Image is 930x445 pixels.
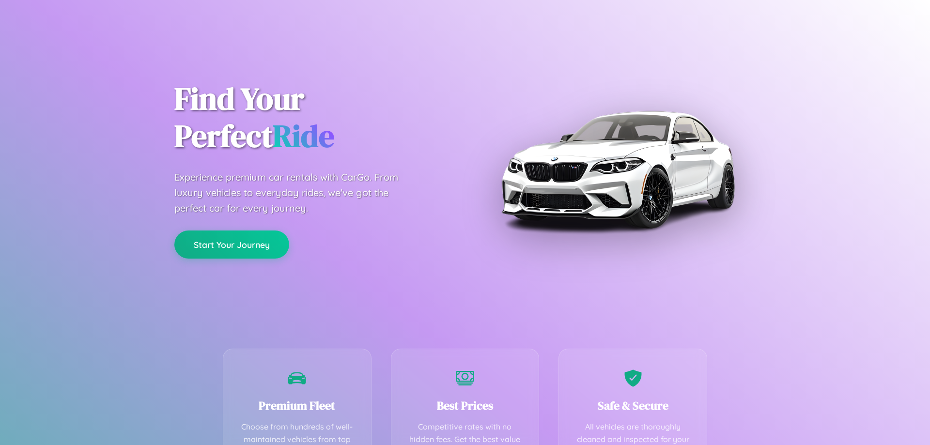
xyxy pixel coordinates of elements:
[174,230,289,259] button: Start Your Journey
[496,48,739,291] img: Premium BMW car rental vehicle
[174,169,417,216] p: Experience premium car rentals with CarGo. From luxury vehicles to everyday rides, we've got the ...
[273,115,334,157] span: Ride
[238,398,356,414] h3: Premium Fleet
[573,398,692,414] h3: Safe & Secure
[174,80,450,155] h1: Find Your Perfect
[406,398,525,414] h3: Best Prices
